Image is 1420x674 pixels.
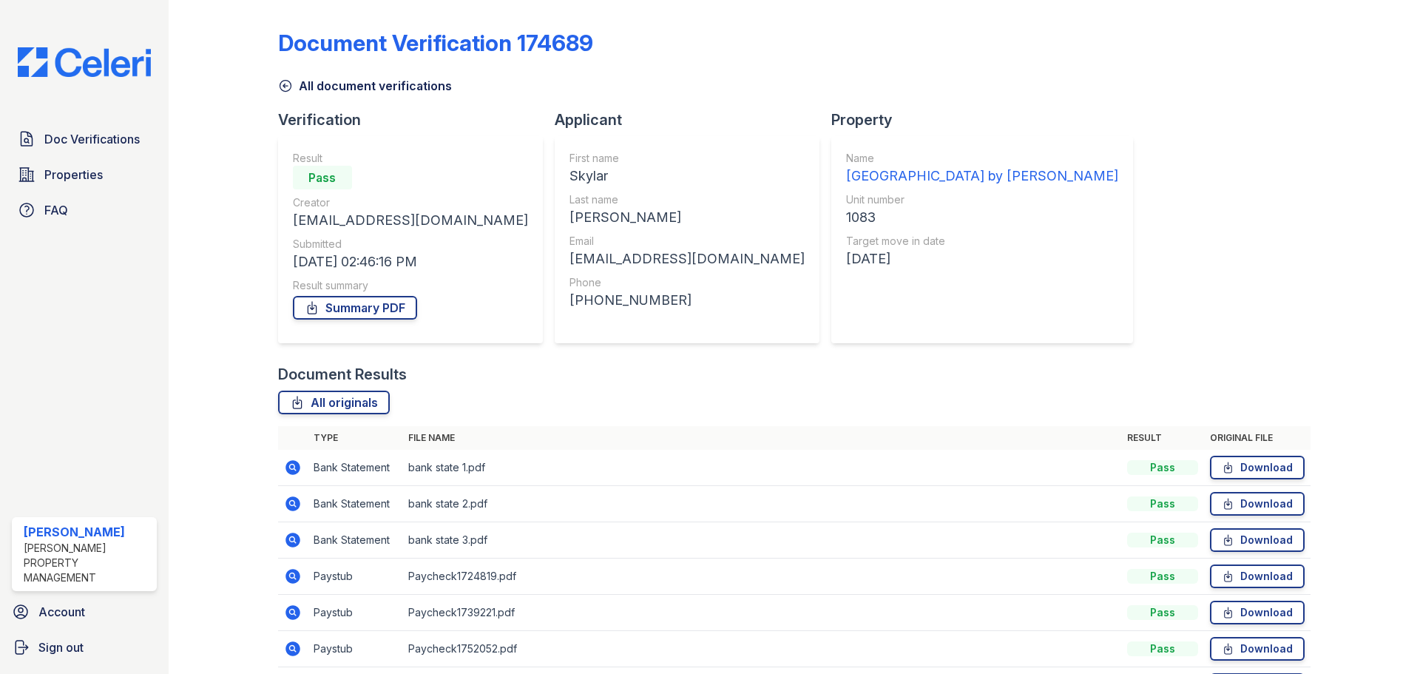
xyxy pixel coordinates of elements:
div: [PERSON_NAME] Property Management [24,541,151,585]
a: Download [1210,456,1305,479]
td: Paycheck1752052.pdf [402,631,1121,667]
div: [GEOGRAPHIC_DATA] by [PERSON_NAME] [846,166,1118,186]
iframe: chat widget [1358,615,1405,659]
td: Paycheck1724819.pdf [402,559,1121,595]
div: Pass [1127,605,1198,620]
div: Property [831,109,1145,130]
img: CE_Logo_Blue-a8612792a0a2168367f1c8372b55b34899dd931a85d93a1a3d3e32e68fde9ad4.png [6,47,163,77]
div: Pass [1127,569,1198,584]
a: Download [1210,492,1305,516]
td: Paycheck1739221.pdf [402,595,1121,631]
td: Paystub [308,559,402,595]
div: Pass [1127,496,1198,511]
td: bank state 2.pdf [402,486,1121,522]
td: Bank Statement [308,522,402,559]
a: Properties [12,160,157,189]
div: Last name [569,192,805,207]
a: Download [1210,601,1305,624]
div: Document Results [278,364,407,385]
a: Account [6,597,163,627]
div: [EMAIL_ADDRESS][DOMAIN_NAME] [569,249,805,269]
div: Pass [1127,533,1198,547]
div: Phone [569,275,805,290]
a: Sign out [6,633,163,662]
div: Pass [293,166,352,189]
td: bank state 3.pdf [402,522,1121,559]
div: [PERSON_NAME] [569,207,805,228]
div: Pass [1127,460,1198,475]
div: [EMAIL_ADDRESS][DOMAIN_NAME] [293,210,528,231]
span: Sign out [38,638,84,656]
td: Bank Statement [308,450,402,486]
a: FAQ [12,195,157,225]
div: Target move in date [846,234,1118,249]
div: Result summary [293,278,528,293]
div: [DATE] 02:46:16 PM [293,252,528,272]
div: Result [293,151,528,166]
a: All document verifications [278,77,452,95]
div: Pass [1127,641,1198,656]
span: Doc Verifications [44,130,140,148]
th: Type [308,426,402,450]
a: Download [1210,528,1305,552]
div: Skylar [569,166,805,186]
th: Result [1121,426,1204,450]
span: Properties [44,166,103,183]
div: Verification [278,109,555,130]
td: Paystub [308,595,402,631]
div: Name [846,151,1118,166]
div: [PHONE_NUMBER] [569,290,805,311]
div: Document Verification 174689 [278,30,593,56]
span: FAQ [44,201,68,219]
td: bank state 1.pdf [402,450,1121,486]
a: Doc Verifications [12,124,157,154]
th: File name [402,426,1121,450]
div: First name [569,151,805,166]
div: Email [569,234,805,249]
td: Bank Statement [308,486,402,522]
div: Creator [293,195,528,210]
a: Download [1210,565,1305,588]
div: [DATE] [846,249,1118,269]
a: Summary PDF [293,296,417,320]
th: Original file [1204,426,1311,450]
td: Paystub [308,631,402,667]
div: Applicant [555,109,831,130]
div: 1083 [846,207,1118,228]
div: Unit number [846,192,1118,207]
span: Account [38,603,85,621]
a: Download [1210,637,1305,661]
a: Name [GEOGRAPHIC_DATA] by [PERSON_NAME] [846,151,1118,186]
a: All originals [278,391,390,414]
div: [PERSON_NAME] [24,523,151,541]
div: Submitted [293,237,528,252]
